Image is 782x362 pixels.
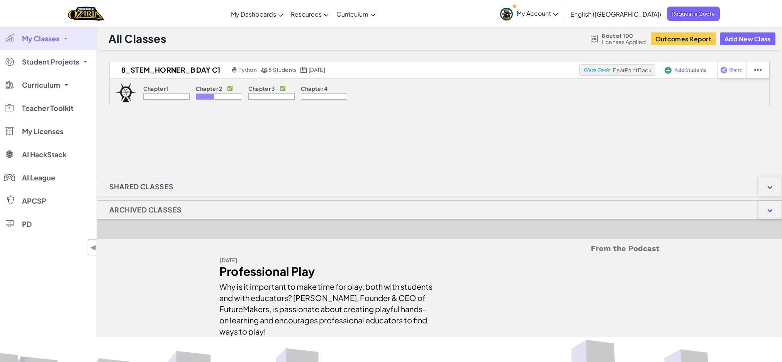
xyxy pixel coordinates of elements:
span: 8 Students [268,66,297,73]
img: IconAddStudents.svg [665,67,672,74]
p: ✅ [280,85,286,92]
span: Share [729,68,742,72]
button: Add New Class [720,32,775,45]
span: English ([GEOGRAPHIC_DATA]) [570,10,661,18]
img: logo [115,83,136,102]
img: IconStudentEllipsis.svg [754,66,762,73]
span: Python [238,66,257,73]
img: python.png [232,67,237,73]
span: FearPaintBack [613,66,651,73]
span: Resources [291,10,322,18]
h2: 8_STEM_Horner_B Day C1 [110,64,230,76]
a: English ([GEOGRAPHIC_DATA]) [567,3,665,24]
img: Home [68,6,104,22]
span: Class Code [584,68,610,72]
a: My Account [496,2,562,26]
span: Add Students [675,68,706,73]
img: MultipleUsers.png [261,67,268,73]
span: My Dashboards [231,10,276,18]
span: Student Projects [22,58,79,65]
span: 8 out of 100 [602,32,646,39]
a: Resources [287,3,332,24]
h1: All Classes [109,31,166,46]
h1: Archived Classes [97,200,193,219]
span: AI League [22,174,55,181]
div: Why is it important to make time for play, both with students and with educators? [PERSON_NAME], ... [219,277,434,337]
h5: From the Podcast [219,243,660,255]
h1: Shared Classes [97,177,186,196]
span: My Account [517,9,558,17]
p: Chapter 4 [301,85,328,92]
p: Chapter 3 [248,85,275,92]
img: IconShare_Purple.svg [720,66,728,73]
p: Chapter 2 [196,85,222,92]
span: My Licenses [22,128,63,135]
span: Licenses Applied [602,39,646,45]
p: Chapter 1 [143,85,169,92]
span: [DATE] [309,66,325,73]
a: Curriculum [332,3,379,24]
span: Teacher Toolkit [22,105,73,112]
a: 8_STEM_Horner_B Day C1 Python 8 Students [DATE] [110,64,579,76]
button: Outcomes Report [651,32,716,45]
span: AI HackStack [22,151,66,158]
div: Professional Play [219,266,434,277]
span: My Classes [22,35,59,42]
img: calendar.svg [300,67,307,73]
a: Ozaria by CodeCombat logo [68,6,104,22]
a: Request a Quote [667,7,720,21]
span: ◀ [90,242,97,253]
span: Curriculum [22,82,60,88]
p: ✅ [227,85,233,92]
img: avatar [500,8,513,20]
span: Curriculum [336,10,368,18]
div: [DATE] [219,255,434,266]
a: My Dashboards [227,3,287,24]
